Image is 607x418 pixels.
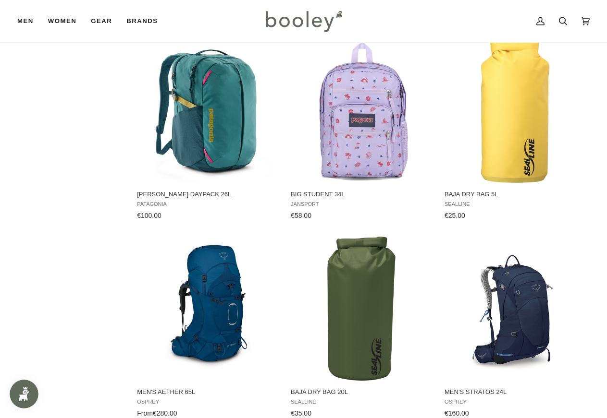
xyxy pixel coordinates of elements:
span: Big Student 34L [291,190,433,199]
span: Osprey [137,399,279,405]
a: Refugio Daypack 26L [136,39,280,223]
span: Men's Aether 65L [137,388,279,396]
span: €58.00 [291,212,311,219]
span: [PERSON_NAME] Daypack 26L [137,190,279,199]
span: Brands [126,16,158,26]
span: Patagonia [137,201,279,207]
span: Baja Dry Bag 5L [445,190,586,199]
span: Gear [91,16,112,26]
img: SealLine Baja Dry Bag 20L Olive - Booley Galway [289,237,434,381]
img: Patagonia Refugio Daypack 26L Wetland Blue - Booley Galway [136,39,280,183]
img: Booley [261,7,346,35]
span: Men's Stratos 24L [445,388,586,396]
img: SealLine Baja Dry Bag 5L Yellow - Booley Galway [443,39,587,183]
span: €35.00 [291,409,311,417]
img: Osprey Men's Stratos 24L Cetacean Blue - Booley Galway [443,237,587,381]
span: €280.00 [153,409,177,417]
iframe: Button to open loyalty program pop-up [10,380,38,408]
span: From [137,409,153,417]
span: SealLine [445,201,586,207]
span: Jansport [291,201,433,207]
img: Jansport Big Student 34L Lagoon Luau - Booley Galway [289,39,434,183]
span: Men [17,16,34,26]
span: SealLine [291,399,433,405]
span: Baja Dry Bag 20L [291,388,433,396]
span: €160.00 [445,409,469,417]
img: Osprey Men's Aether 65L Deep Water Blue - Booley Galway [136,237,280,381]
a: Baja Dry Bag 5L [443,39,588,223]
a: Big Student 34L [289,39,434,223]
span: Osprey [445,399,586,405]
span: Women [48,16,76,26]
span: €100.00 [137,212,161,219]
span: €25.00 [445,212,465,219]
